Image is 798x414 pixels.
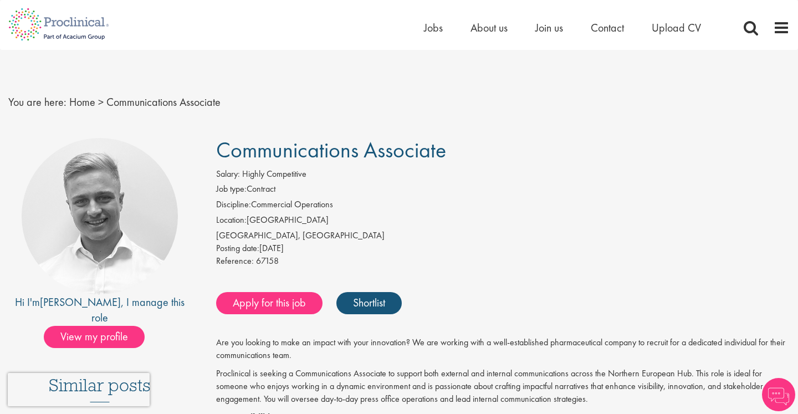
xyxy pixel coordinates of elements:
[216,183,247,196] label: Job type:
[8,95,66,109] span: You are here:
[216,198,251,211] label: Discipline:
[44,326,145,348] span: View my profile
[216,229,790,242] div: [GEOGRAPHIC_DATA], [GEOGRAPHIC_DATA]
[216,336,790,362] p: Are you looking to make an impact with your innovation? We are working with a well-established ph...
[242,168,306,180] span: Highly Competitive
[336,292,402,314] a: Shortlist
[216,255,254,268] label: Reference:
[44,328,156,343] a: View my profile
[106,95,221,109] span: Communications Associate
[22,138,178,294] img: imeage of recruiter Joshua Bye
[8,294,191,326] div: Hi I'm , I manage this role
[591,21,624,35] a: Contact
[216,242,259,254] span: Posting date:
[535,21,563,35] a: Join us
[652,21,701,35] a: Upload CV
[762,378,795,411] img: Chatbot
[8,373,150,406] iframe: reCAPTCHA
[216,242,790,255] div: [DATE]
[216,214,790,229] li: [GEOGRAPHIC_DATA]
[98,95,104,109] span: >
[216,136,446,164] span: Communications Associate
[216,367,790,406] p: Proclinical is seeking a Communications Associate to support both external and internal communica...
[40,295,121,309] a: [PERSON_NAME]
[216,183,790,198] li: Contract
[424,21,443,35] a: Jobs
[216,214,247,227] label: Location:
[216,198,790,214] li: Commercial Operations
[256,255,279,267] span: 67158
[216,292,323,314] a: Apply for this job
[216,168,240,181] label: Salary:
[69,95,95,109] a: breadcrumb link
[470,21,508,35] a: About us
